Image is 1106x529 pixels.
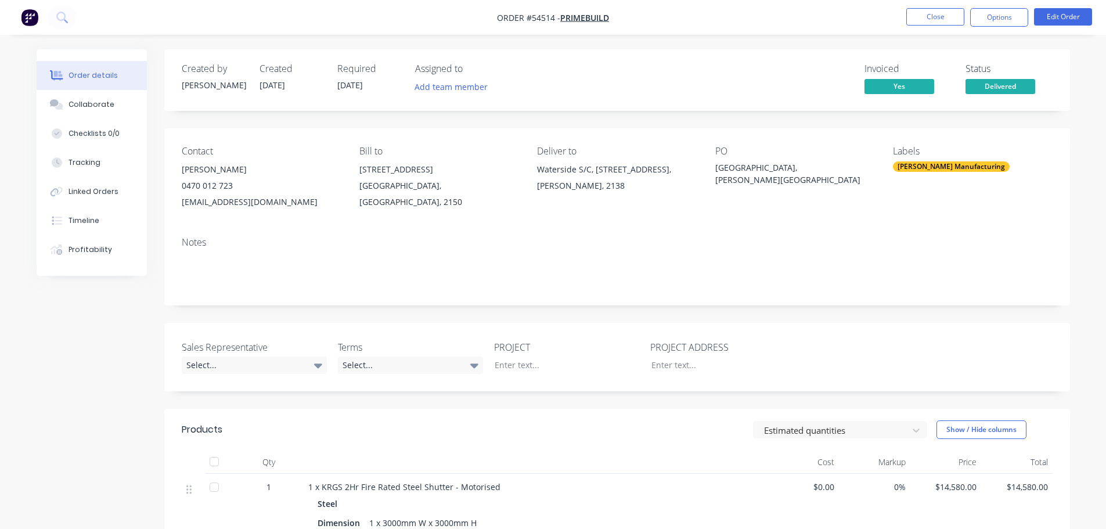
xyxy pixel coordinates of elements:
[537,178,696,194] div: [PERSON_NAME], 2138
[359,161,518,178] div: [STREET_ADDRESS]
[234,451,304,474] div: Qty
[37,90,147,119] button: Collaborate
[182,194,341,210] div: [EMAIL_ADDRESS][DOMAIN_NAME]
[182,423,222,437] div: Products
[537,146,696,157] div: Deliver to
[69,99,114,110] div: Collaborate
[260,63,323,74] div: Created
[37,235,147,264] button: Profitability
[69,244,112,255] div: Profitability
[560,12,609,23] a: Primebuild
[773,481,835,493] span: $0.00
[494,340,639,354] label: PROJECT
[37,61,147,90] button: Order details
[182,178,341,194] div: 0470 012 723
[839,451,910,474] div: Markup
[650,340,795,354] label: PROJECT ADDRESS
[537,161,696,178] div: Waterside S/C, [STREET_ADDRESS],
[21,9,38,26] img: Factory
[966,63,1053,74] div: Status
[37,206,147,235] button: Timeline
[182,161,341,210] div: [PERSON_NAME]0470 012 723[EMAIL_ADDRESS][DOMAIN_NAME]
[182,357,327,374] div: Select...
[359,146,518,157] div: Bill to
[359,161,518,210] div: [STREET_ADDRESS][GEOGRAPHIC_DATA], [GEOGRAPHIC_DATA], 2150
[37,177,147,206] button: Linked Orders
[981,451,1053,474] div: Total
[715,161,860,186] div: [GEOGRAPHIC_DATA], [PERSON_NAME][GEOGRAPHIC_DATA]
[966,79,1035,93] span: Delivered
[69,128,120,139] div: Checklists 0/0
[906,8,964,26] button: Close
[182,340,327,354] label: Sales Representative
[715,146,874,157] div: PO
[337,63,401,74] div: Required
[893,161,1010,172] div: [PERSON_NAME] Manufacturing
[337,80,363,91] span: [DATE]
[69,70,118,81] div: Order details
[182,161,341,178] div: [PERSON_NAME]
[69,186,118,197] div: Linked Orders
[338,357,483,374] div: Select...
[308,481,500,492] span: 1 x KRGS 2Hr Fire Rated Steel Shutter - Motorised
[260,80,285,91] span: [DATE]
[966,79,1035,96] button: Delivered
[986,481,1048,493] span: $14,580.00
[69,215,99,226] div: Timeline
[415,79,494,95] button: Add team member
[768,451,840,474] div: Cost
[266,481,271,493] span: 1
[182,237,1053,248] div: Notes
[970,8,1028,27] button: Options
[69,157,100,168] div: Tracking
[408,79,493,95] button: Add team member
[182,79,246,91] div: [PERSON_NAME]
[864,63,952,74] div: Invoiced
[338,340,483,354] label: Terms
[844,481,906,493] span: 0%
[864,79,934,93] span: Yes
[182,146,341,157] div: Contact
[915,481,977,493] span: $14,580.00
[537,161,696,199] div: Waterside S/C, [STREET_ADDRESS],[PERSON_NAME], 2138
[37,119,147,148] button: Checklists 0/0
[37,148,147,177] button: Tracking
[182,63,246,74] div: Created by
[415,63,531,74] div: Assigned to
[1034,8,1092,26] button: Edit Order
[359,178,518,210] div: [GEOGRAPHIC_DATA], [GEOGRAPHIC_DATA], 2150
[497,12,560,23] span: Order #54514 -
[910,451,982,474] div: Price
[893,146,1052,157] div: Labels
[318,495,342,512] div: Steel
[936,420,1026,439] button: Show / Hide columns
